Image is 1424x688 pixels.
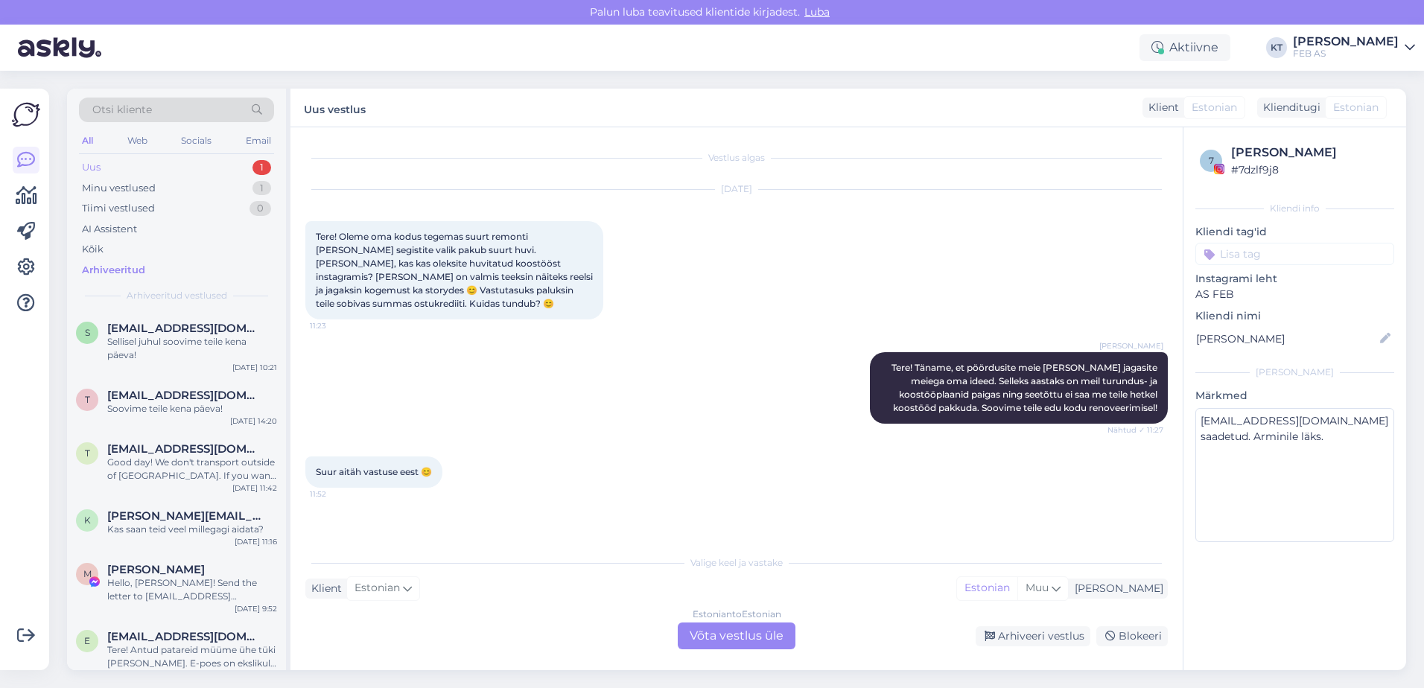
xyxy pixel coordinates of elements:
div: Kas saan teid veel millegagi aidata? [107,523,277,536]
span: Malcolm Pan [107,563,205,576]
div: Klient [305,581,342,596]
span: elan.tallinnas@mail.ee [107,630,262,643]
input: Lisa tag [1195,243,1394,265]
div: Kõik [82,242,104,257]
div: FEB AS [1293,48,1399,60]
span: kristofer.harm@hotmail.com [107,509,262,523]
div: Arhiveeritud [82,263,145,278]
div: [DATE] 11:42 [232,482,277,494]
span: Suur aitäh vastuse eest 😊 [316,466,432,477]
div: [PERSON_NAME] [1293,36,1399,48]
span: Muu [1026,581,1049,594]
span: Estonian [1333,100,1379,115]
span: Estonian [1192,100,1237,115]
div: Minu vestlused [82,181,156,196]
span: 11:52 [310,488,366,500]
div: Blokeeri [1096,626,1168,646]
input: Lisa nimi [1196,331,1377,347]
span: s [85,327,90,338]
span: semjonks@gmail.com [107,322,262,335]
div: 1 [252,181,271,196]
div: [DATE] [305,182,1168,196]
span: t [85,447,90,459]
span: e [84,635,90,646]
span: tga0802@gmail.com [107,442,262,456]
div: AI Assistent [82,222,137,237]
div: [DATE] 9:52 [235,603,277,614]
span: Otsi kliente [92,102,152,118]
div: Võta vestlus üle [678,622,795,649]
img: Askly Logo [12,101,40,129]
div: [DATE] 14:20 [230,415,277,427]
label: Uus vestlus [304,98,366,118]
span: 11:23 [310,320,366,331]
div: All [79,131,96,150]
div: Kliendi info [1195,202,1394,215]
div: 0 [249,201,271,216]
span: Estonian [355,580,400,596]
p: Kliendi nimi [1195,308,1394,324]
span: Luba [800,5,834,19]
div: Uus [82,160,101,175]
div: [DATE] 10:21 [232,362,277,373]
span: k [84,515,91,526]
div: Aktiivne [1139,34,1230,61]
div: Estonian to Estonian [693,608,781,621]
span: M [83,568,92,579]
span: Tere! Täname, et pöördusite meie [PERSON_NAME] jagasite meiega oma ideed. Selleks aastaks on meil... [891,362,1160,413]
div: # 7dzlf9j8 [1231,162,1390,178]
div: Web [124,131,150,150]
span: Nähtud ✓ 11:27 [1107,424,1163,436]
div: Klient [1142,100,1179,115]
div: Estonian [957,577,1017,599]
a: [PERSON_NAME]FEB AS [1293,36,1415,60]
div: KT [1266,37,1287,58]
span: [PERSON_NAME] [1099,340,1163,351]
span: 7 [1209,155,1214,166]
div: Arhiveeri vestlus [976,626,1090,646]
p: AS FEB [1195,287,1394,302]
div: Hello, [PERSON_NAME]! Send the letter to [EMAIL_ADDRESS][DOMAIN_NAME]. From there it will be forw... [107,576,277,603]
p: Märkmed [1195,388,1394,404]
div: Socials [178,131,214,150]
div: Tiimi vestlused [82,201,155,216]
p: Instagrami leht [1195,271,1394,287]
div: Valige keel ja vastake [305,556,1168,570]
div: Vestlus algas [305,151,1168,165]
div: [DATE] 11:16 [235,536,277,547]
span: t [85,394,90,405]
span: Arhiveeritud vestlused [127,289,227,302]
div: 1 [252,160,271,175]
p: Kliendi tag'id [1195,224,1394,240]
div: [PERSON_NAME] [1231,144,1390,162]
div: Sellisel juhul soovime teile kena päeva! [107,335,277,362]
div: Email [243,131,274,150]
div: Soovime teile kena päeva! [107,402,277,415]
div: [PERSON_NAME] [1195,366,1394,379]
div: Good day! We don't transport outside of [GEOGRAPHIC_DATA]. If you want to order to [GEOGRAPHIC_DA... [107,456,277,482]
div: Tere! Antud patareid müüme ühe tüki [PERSON_NAME]. E-poes on ekslikult pakiga pilt. Vabandame! [107,643,277,670]
span: Tere! Oleme oma kodus tegemas suurt remonti [PERSON_NAME] segistite valik pakub suurt huvi. [PERS... [316,231,595,309]
div: Klienditugi [1257,100,1320,115]
div: [PERSON_NAME] [1069,581,1163,596]
span: tanel@ibn.ee [107,389,262,402]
